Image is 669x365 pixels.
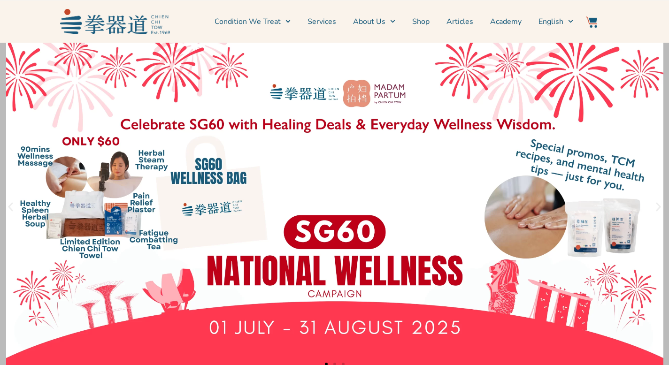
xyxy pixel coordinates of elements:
a: Services [308,10,336,33]
div: Next slide [653,201,664,213]
nav: Menu [175,10,574,33]
a: Condition We Treat [215,10,291,33]
img: Website Icon-03 [586,16,597,28]
a: About Us [353,10,395,33]
a: Articles [446,10,473,33]
a: English [538,10,573,33]
div: Previous slide [5,201,16,213]
a: Academy [490,10,522,33]
span: English [538,16,563,27]
a: Shop [412,10,430,33]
